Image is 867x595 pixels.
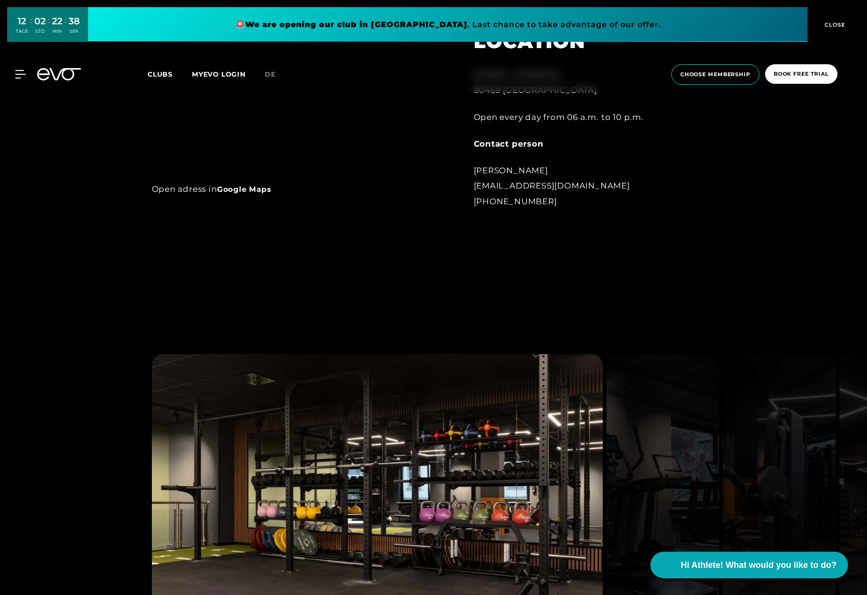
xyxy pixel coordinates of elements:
div: : [65,15,66,40]
span: Clubs [148,70,173,79]
button: Hi Athlete! What would you like to do? [650,552,848,578]
div: Open every day from 06 a.m. to 10 p.m. [474,109,683,125]
button: CLOSE [807,7,860,42]
div: 38 [69,14,80,28]
div: 02 [34,14,46,28]
strong: Contact person [474,139,544,149]
div: 12 [16,14,28,28]
span: book free trial [774,70,829,78]
span: Hi Athlete! What would you like to do? [681,559,837,572]
div: : [30,15,32,40]
span: choose membership [680,70,750,79]
a: de [265,69,287,80]
a: MYEVO LOGIN [192,70,246,79]
span: CLOSE [822,20,846,29]
div: TAGE [16,28,28,35]
div: STD [34,28,46,35]
div: MIN [52,28,62,35]
div: Open adress in [152,181,420,197]
div: SEK [69,28,80,35]
div: 22 [52,14,62,28]
div: [PERSON_NAME] [EMAIL_ADDRESS][DOMAIN_NAME] [PHONE_NUMBER] [474,163,683,209]
a: Google Maps [217,185,271,194]
a: Clubs [148,69,192,79]
div: : [48,15,50,40]
span: de [265,70,276,79]
a: book free trial [762,64,840,85]
a: choose membership [668,64,762,85]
